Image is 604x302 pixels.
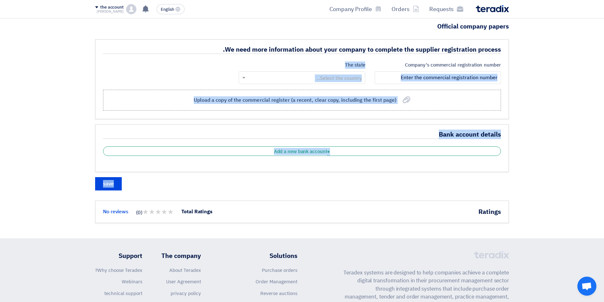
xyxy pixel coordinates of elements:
font: ★ [149,207,155,217]
font: English [161,6,174,12]
font: Total Ratings [181,208,212,215]
font: Company's commercial registration number [405,61,501,68]
font: Ratings [478,207,501,216]
font: Add a new bank account [274,148,327,155]
a: User Agreement [166,278,201,285]
font: Official company papers [437,22,509,31]
font: ★ [155,207,161,217]
font: ★ [142,207,149,217]
font: save [103,180,114,188]
font: Bank account details [439,130,501,139]
font: the account [100,4,124,10]
a: Order Management [256,278,297,285]
a: Purchase orders [262,267,297,274]
input: Enter the commercial registration number [375,71,501,84]
font: Company Profile [329,5,372,13]
font: The company [161,251,201,260]
a: Orders [386,2,424,16]
a: privacy policy [171,290,201,297]
font: Upload a copy of the commercial register (a recent, clear copy, including the first page) [194,96,397,104]
font: + [327,148,330,156]
font: Requests [429,5,454,13]
a: About Teradex [169,267,201,274]
font: We need more information about your company to complete the supplier registration process. [223,45,501,54]
a: Requests [424,2,468,16]
font: [PERSON_NAME] [97,9,124,14]
a: Webinars [122,278,142,285]
font: Solutions [270,251,297,260]
a: technical support [104,290,142,297]
font: (0) [136,209,142,216]
button: save [95,177,122,190]
img: Teradix logo [476,5,509,12]
font: ★ [167,207,174,217]
a: Reverse auctions [260,290,297,297]
img: profile_test.png [126,4,136,14]
button: English [157,4,185,14]
font: The state [345,61,365,68]
font: Orders [392,5,410,13]
font: ★ [161,207,167,217]
font: No reviews [103,208,128,215]
font: Support [119,251,142,260]
a: Open chat [577,277,596,296]
a: Why choose Teradex? [95,267,142,274]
